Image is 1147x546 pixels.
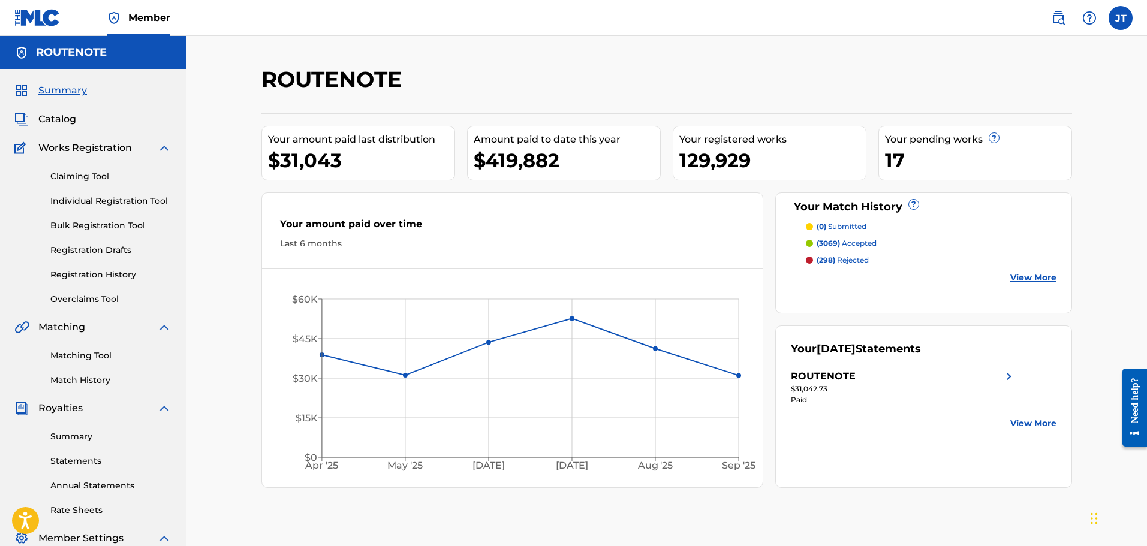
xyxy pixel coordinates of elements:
iframe: Resource Center [1113,359,1147,455]
img: expand [157,320,171,334]
span: [DATE] [817,342,856,355]
div: Paid [791,394,1016,405]
img: help [1082,11,1097,25]
img: Catalog [14,112,29,126]
span: Member Settings [38,531,124,545]
tspan: [DATE] [472,460,505,472]
iframe: Chat Widget [1087,488,1147,546]
h5: ROUTENOTE [36,46,107,59]
a: Summary [50,430,171,443]
a: Claiming Tool [50,170,171,183]
span: (298) [817,255,835,264]
div: Amount paid to date this year [474,132,660,147]
div: Your registered works [679,132,866,147]
a: ROUTENOTEright chevron icon$31,042.73Paid [791,369,1016,405]
img: expand [157,531,171,545]
div: ROUTENOTE [791,369,856,384]
a: Statements [50,455,171,467]
span: Royalties [38,401,83,415]
span: ? [909,200,919,209]
img: Summary [14,83,29,98]
tspan: $15K [295,412,317,424]
a: Public Search [1046,6,1070,30]
div: User Menu [1109,6,1133,30]
tspan: Sep '25 [722,460,755,472]
span: Summary [38,83,87,98]
div: Your pending works [885,132,1071,147]
div: $31,042.73 [791,384,1016,394]
tspan: May '25 [387,460,423,472]
a: Registration Drafts [50,244,171,257]
span: Works Registration [38,141,132,155]
div: 129,929 [679,147,866,174]
tspan: Aug '25 [637,460,673,472]
img: search [1051,11,1065,25]
a: CatalogCatalog [14,112,76,126]
tspan: $60K [291,294,317,305]
a: Bulk Registration Tool [50,219,171,232]
tspan: Apr '25 [305,460,338,472]
span: Member [128,11,170,25]
a: Registration History [50,269,171,281]
img: expand [157,401,171,415]
a: SummarySummary [14,83,87,98]
img: Matching [14,320,29,334]
a: Rate Sheets [50,504,171,517]
img: Works Registration [14,141,30,155]
img: Accounts [14,46,29,60]
img: MLC Logo [14,9,61,26]
div: Your Statements [791,341,921,357]
div: Drag [1091,500,1098,536]
div: $419,882 [474,147,660,174]
tspan: $45K [292,333,317,345]
tspan: [DATE] [556,460,588,472]
a: Annual Statements [50,479,171,492]
div: Your Match History [791,199,1056,215]
a: Overclaims Tool [50,293,171,306]
div: 17 [885,147,1071,174]
span: Catalog [38,112,76,126]
span: ? [989,133,999,143]
div: Last 6 months [280,237,745,250]
p: accepted [817,238,877,249]
a: (0) submitted [806,221,1056,232]
div: Your amount paid over time [280,217,745,237]
a: Match History [50,374,171,387]
h2: ROUTENOTE [261,66,408,93]
img: Member Settings [14,531,29,545]
a: View More [1010,417,1056,430]
tspan: $30K [292,373,317,384]
div: $31,043 [268,147,454,174]
a: Matching Tool [50,349,171,362]
img: Royalties [14,401,29,415]
div: Help [1077,6,1101,30]
tspan: $0 [304,452,317,463]
a: View More [1010,272,1056,284]
p: submitted [817,221,866,232]
span: Matching [38,320,85,334]
a: (298) rejected [806,255,1056,266]
img: right chevron icon [1002,369,1016,384]
div: Your amount paid last distribution [268,132,454,147]
img: Top Rightsholder [107,11,121,25]
p: rejected [817,255,869,266]
span: (3069) [817,239,840,248]
img: expand [157,141,171,155]
a: (3069) accepted [806,238,1056,249]
a: Individual Registration Tool [50,195,171,207]
span: (0) [817,222,826,231]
